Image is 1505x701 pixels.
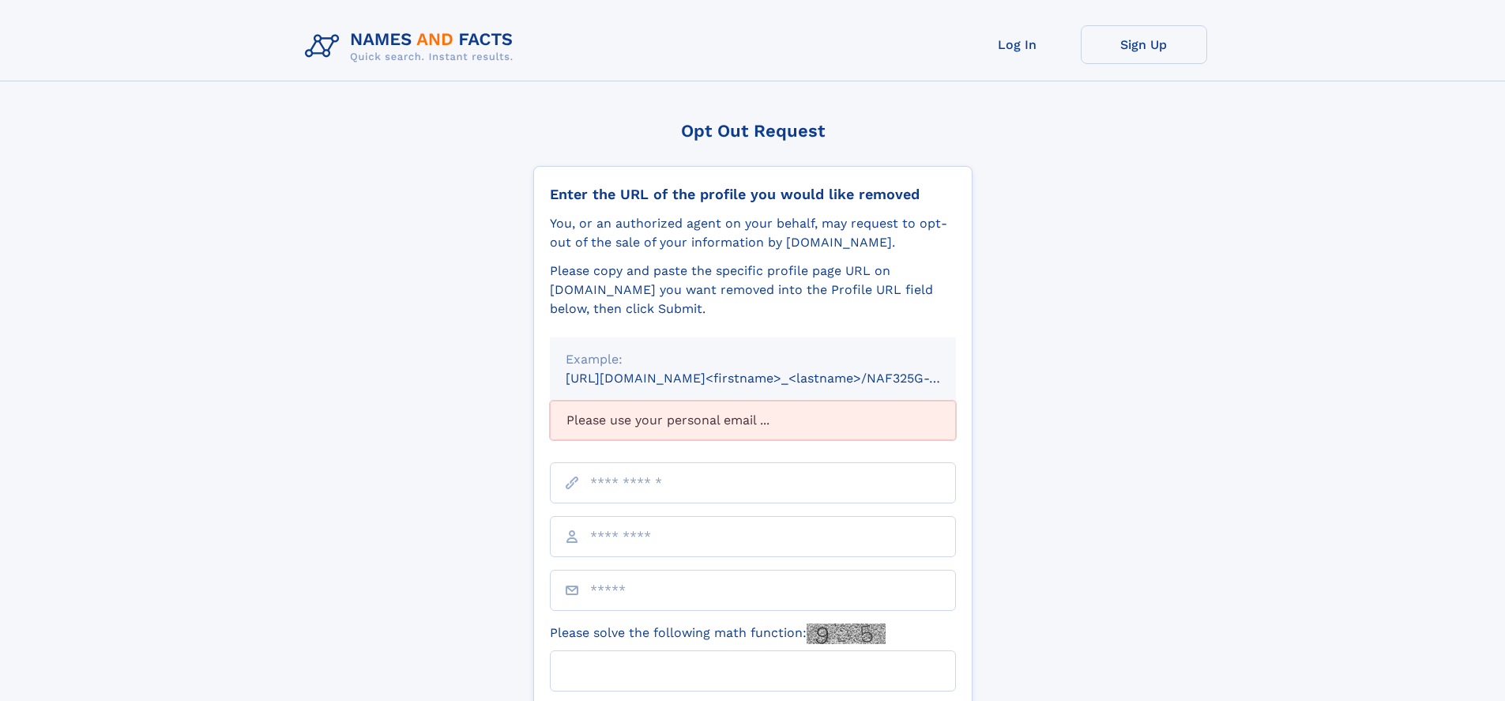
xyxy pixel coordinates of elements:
div: Opt Out Request [533,121,973,141]
div: Enter the URL of the profile you would like removed [550,186,956,203]
div: Please copy and paste the specific profile page URL on [DOMAIN_NAME] you want removed into the Pr... [550,262,956,318]
div: Please use your personal email ... [550,401,956,440]
a: Log In [954,25,1081,64]
a: Sign Up [1081,25,1207,64]
div: Example: [566,350,940,369]
img: Logo Names and Facts [299,25,526,68]
small: [URL][DOMAIN_NAME]<firstname>_<lastname>/NAF325G-xxxxxxxx [566,371,986,386]
label: Please solve the following math function: [550,624,886,644]
div: You, or an authorized agent on your behalf, may request to opt-out of the sale of your informatio... [550,214,956,252]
